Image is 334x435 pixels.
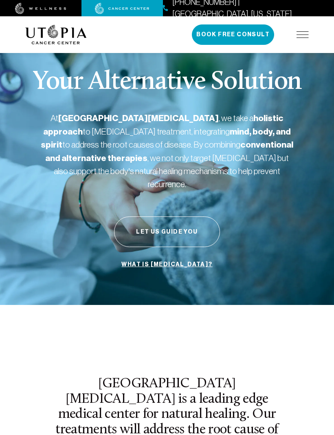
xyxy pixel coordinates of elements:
img: logo [25,25,87,44]
img: icon-hamburger [297,31,309,38]
strong: conventional and alternative therapies [45,139,293,163]
a: What is [MEDICAL_DATA]? [119,257,214,272]
img: cancer center [95,3,149,14]
p: At , we take a to [MEDICAL_DATA] treatment, integrating to address the root causes of disease. By... [41,112,293,190]
strong: holistic approach [43,113,283,137]
p: Your Alternative Solution [33,69,301,95]
strong: [GEOGRAPHIC_DATA][MEDICAL_DATA] [58,113,219,124]
button: Book Free Consult [192,24,274,45]
img: wellness [15,3,66,14]
button: Let Us Guide You [114,216,220,247]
